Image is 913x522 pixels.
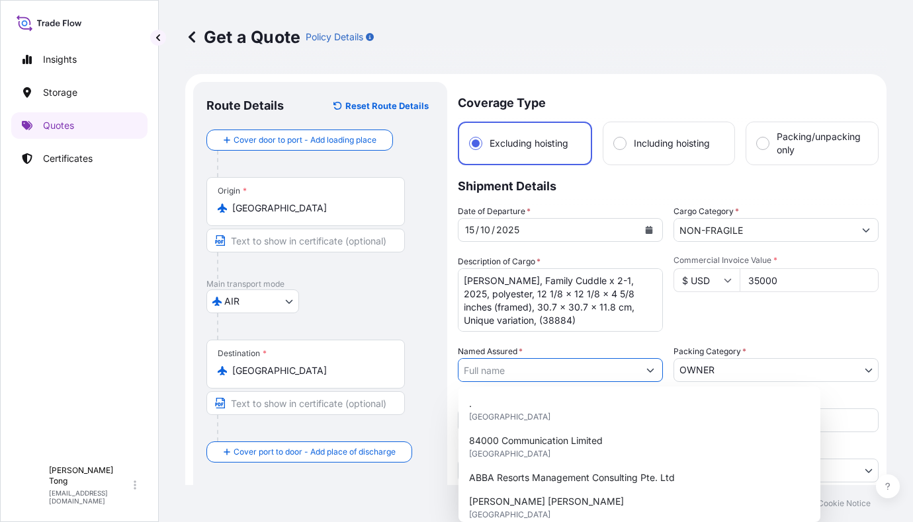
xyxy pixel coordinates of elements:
[638,358,662,382] button: Show suggestions
[218,348,267,359] div: Destination
[49,465,131,486] p: [PERSON_NAME] Tong
[306,30,363,44] p: Policy Details
[679,363,715,377] span: OWNER
[43,119,74,132] p: Quotes
[206,229,405,252] input: Text to appear on certificate
[674,205,739,218] label: Cargo Category
[458,255,541,268] label: Description of Cargo
[43,152,93,165] p: Certificates
[218,186,247,196] div: Origin
[469,447,550,461] span: [GEOGRAPHIC_DATA]
[818,498,871,509] p: Cookie Notice
[206,391,405,415] input: Text to appear on certificate
[206,98,284,114] p: Route Details
[345,99,429,112] p: Reset Route Details
[638,219,660,241] button: Calendar
[740,268,879,292] input: Type amount
[43,86,77,99] p: Storage
[464,222,476,238] div: day,
[234,445,396,459] span: Cover port to door - Add place of discharge
[458,358,638,382] input: Full name
[232,364,388,377] input: Destination
[469,434,603,447] span: 84000 Communication Limited
[490,137,568,150] span: Excluding hoisting
[43,53,77,66] p: Insights
[469,410,550,424] span: [GEOGRAPHIC_DATA]
[206,289,299,313] button: Select transport
[479,222,492,238] div: month,
[232,202,388,215] input: Origin
[469,397,472,410] span: .
[476,222,479,238] div: /
[224,295,239,308] span: AIR
[495,222,521,238] div: year,
[469,508,550,521] span: [GEOGRAPHIC_DATA]
[777,130,867,157] span: Packing/unpacking only
[634,137,710,150] span: Including hoisting
[206,279,434,289] p: Main transport mode
[674,345,746,358] span: Packing Category
[234,133,376,147] span: Cover door to port - Add loading place
[49,489,131,505] p: [EMAIL_ADDRESS][DOMAIN_NAME]
[458,205,531,218] span: Date of Departure
[469,495,624,508] span: [PERSON_NAME] [PERSON_NAME]
[674,255,879,266] span: Commercial Invoice Value
[854,218,878,242] button: Show suggestions
[458,82,879,122] p: Coverage Type
[26,478,35,492] span: C
[458,165,879,205] p: Shipment Details
[674,218,854,242] input: Select a commodity type
[492,222,495,238] div: /
[469,471,675,484] span: ABBA Resorts Management Consulting Pte. Ltd
[185,26,300,48] p: Get a Quote
[458,345,523,358] label: Named Assured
